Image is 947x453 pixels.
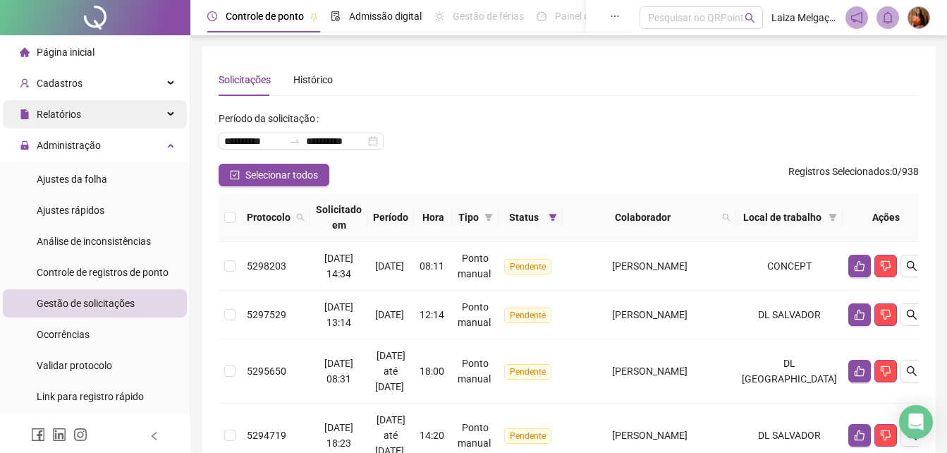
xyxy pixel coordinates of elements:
[612,260,688,272] span: [PERSON_NAME]
[850,11,863,24] span: notification
[226,11,304,22] span: Controle de ponto
[458,422,491,449] span: Ponto manual
[37,236,151,247] span: Análise de inconsistências
[881,11,894,24] span: bell
[537,11,546,21] span: dashboard
[458,301,491,328] span: Ponto manual
[37,205,104,216] span: Ajustes rápidos
[293,72,333,87] div: Histórico
[375,260,404,272] span: [DATE]
[375,309,404,320] span: [DATE]
[458,358,491,385] span: Ponto manual
[247,210,291,225] span: Protocolo
[612,309,688,320] span: [PERSON_NAME]
[420,260,444,272] span: 08:11
[771,10,837,25] span: Laiza Melgaço - DL Cargo
[549,213,557,222] span: filter
[453,11,524,22] span: Gestão de férias
[414,193,452,242] th: Hora
[826,207,840,228] span: filter
[854,309,865,320] span: like
[367,193,414,242] th: Período
[458,210,479,225] span: Tipo
[293,207,307,228] span: search
[482,207,496,228] span: filter
[420,309,444,320] span: 12:14
[899,405,933,439] div: Open Intercom Messenger
[37,78,83,89] span: Cadastros
[880,366,891,377] span: dislike
[504,308,551,323] span: Pendente
[612,366,688,377] span: [PERSON_NAME]
[349,11,422,22] span: Admissão digital
[37,298,135,309] span: Gestão de solicitações
[610,11,620,21] span: ellipsis
[324,358,353,385] span: [DATE] 08:31
[612,430,688,441] span: [PERSON_NAME]
[880,430,891,441] span: dislike
[37,360,112,371] span: Validar protocolo
[546,207,560,228] span: filter
[504,428,551,444] span: Pendente
[736,339,843,404] td: DL [GEOGRAPHIC_DATA]
[289,135,300,147] span: swap-right
[854,430,865,441] span: like
[458,253,491,279] span: Ponto manual
[434,11,444,21] span: sun
[504,364,551,380] span: Pendente
[568,210,716,225] span: Colaborador
[219,164,329,186] button: Selecionar todos
[331,11,341,21] span: file-done
[230,170,240,180] span: check-square
[37,391,144,402] span: Link para registro rápido
[37,47,94,58] span: Página inicial
[296,213,305,222] span: search
[247,260,286,272] span: 5298203
[37,267,169,278] span: Controle de registros de ponto
[484,213,493,222] span: filter
[324,301,353,328] span: [DATE] 13:14
[52,428,66,442] span: linkedin
[854,260,865,272] span: like
[906,309,917,320] span: search
[289,135,300,147] span: to
[420,366,444,377] span: 18:00
[20,140,30,150] span: lock
[247,366,286,377] span: 5295650
[324,253,353,279] span: [DATE] 14:34
[247,309,286,320] span: 5297529
[37,174,107,185] span: Ajustes da folha
[37,109,81,120] span: Relatórios
[20,47,30,57] span: home
[788,166,890,177] span: Registros Selecionados
[906,260,917,272] span: search
[854,366,865,377] span: like
[908,7,929,28] img: 85600
[719,207,733,228] span: search
[736,242,843,291] td: CONCEPT
[149,431,159,441] span: left
[20,109,30,119] span: file
[207,11,217,21] span: clock-circle
[880,260,891,272] span: dislike
[848,210,923,225] div: Ações
[788,164,919,186] span: : 0 / 938
[37,140,101,151] span: Administração
[375,350,405,392] span: [DATE] até [DATE]
[722,213,731,222] span: search
[37,329,90,340] span: Ocorrências
[504,210,543,225] span: Status
[880,309,891,320] span: dislike
[420,430,444,441] span: 14:20
[245,167,318,183] span: Selecionar todos
[247,430,286,441] span: 5294719
[736,291,843,339] td: DL SALVADOR
[829,213,837,222] span: filter
[324,422,353,449] span: [DATE] 18:23
[504,259,551,274] span: Pendente
[219,72,271,87] div: Solicitações
[310,193,367,242] th: Solicitado em
[555,11,610,22] span: Painel do DP
[906,366,917,377] span: search
[20,78,30,88] span: user-add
